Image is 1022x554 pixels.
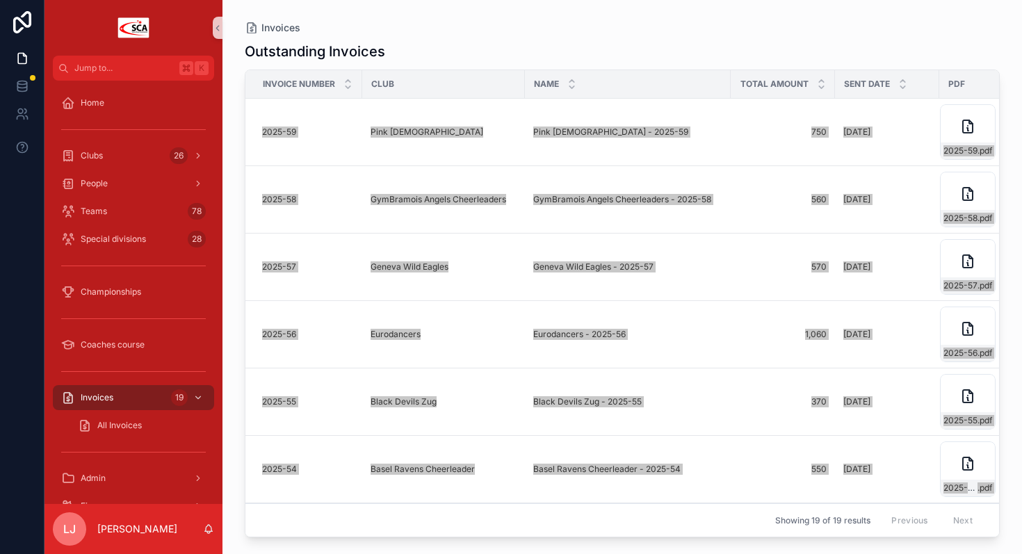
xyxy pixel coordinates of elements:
[533,261,654,272] span: Geneva Wild Eagles - 2025-57
[53,332,214,357] a: Coaches course
[81,339,145,350] span: Coaches course
[371,79,394,90] span: Club
[843,261,870,272] span: [DATE]
[978,415,992,426] span: .pdf
[81,473,106,484] span: Admin
[739,329,827,340] span: 1,060
[533,396,642,407] span: Black Devils Zug - 2025-55
[53,494,214,519] a: Finances
[843,396,870,407] span: [DATE]
[81,178,108,189] span: People
[262,396,296,407] span: 2025-55
[53,90,214,115] a: Home
[171,389,188,406] div: 19
[81,206,107,217] span: Teams
[843,329,870,340] span: [DATE]
[53,466,214,491] a: Admin
[261,21,300,35] span: Invoices
[81,286,141,298] span: Championships
[943,482,978,494] span: 2025-54
[843,127,870,138] span: [DATE]
[74,63,174,74] span: Jump to...
[739,261,827,272] span: 570
[262,261,296,272] span: 2025-57
[117,17,150,39] img: App logo
[188,203,206,220] div: 78
[534,79,559,90] span: Name
[262,194,296,205] span: 2025-58
[70,413,214,438] a: All Invoices
[740,79,809,90] span: Total Amount
[81,234,146,245] span: Special divisions
[371,261,448,272] a: Geneva Wild Eagles
[53,227,214,252] a: Special divisions28
[978,213,992,224] span: .pdf
[245,42,385,61] h1: Outstanding Invoices
[170,147,188,164] div: 26
[978,145,992,156] span: .pdf
[245,21,300,35] a: Invoices
[371,127,483,138] a: Pink [DEMOGRAPHIC_DATA]
[943,145,978,156] span: 2025-59
[63,521,76,537] span: LJ
[263,79,335,90] span: Invoice Number
[843,194,870,205] span: [DATE]
[533,464,681,475] span: Basel Ravens Cheerleader - 2025-54
[53,199,214,224] a: Teams78
[97,522,177,536] p: [PERSON_NAME]
[262,329,296,340] span: 2025-56
[53,171,214,196] a: People
[53,279,214,304] a: Championships
[188,231,206,247] div: 28
[81,500,116,512] span: Finances
[44,81,222,504] div: scrollable content
[53,385,214,410] a: Invoices19
[97,420,142,431] span: All Invoices
[371,194,506,205] a: GymBramois Angels Cheerleaders
[948,79,965,90] span: PDF
[775,515,870,526] span: Showing 19 of 19 results
[53,143,214,168] a: Clubs26
[978,280,992,291] span: .pdf
[533,127,688,138] span: Pink [DEMOGRAPHIC_DATA] - 2025-59
[371,464,475,475] a: Basel Ravens Cheerleader
[262,464,297,475] span: 2025-54
[533,329,626,340] span: Eurodancers - 2025-56
[371,396,437,407] a: Black Devils Zug
[739,127,827,138] span: 750
[943,415,978,426] span: 2025-55
[81,392,113,403] span: Invoices
[843,464,870,475] span: [DATE]
[81,97,104,108] span: Home
[739,194,827,205] span: 560
[533,194,711,205] span: GymBramois Angels Cheerleaders - 2025-58
[844,79,890,90] span: Sent date
[943,213,978,224] span: 2025-58
[196,63,207,74] span: K
[943,280,978,291] span: 2025-57
[81,150,103,161] span: Clubs
[739,396,827,407] span: 370
[943,348,978,359] span: 2025-56
[371,329,421,340] a: Eurodancers
[262,127,296,138] span: 2025-59
[53,56,214,81] button: Jump to...K
[739,464,827,475] span: 550
[978,482,992,494] span: .pdf
[978,348,992,359] span: .pdf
